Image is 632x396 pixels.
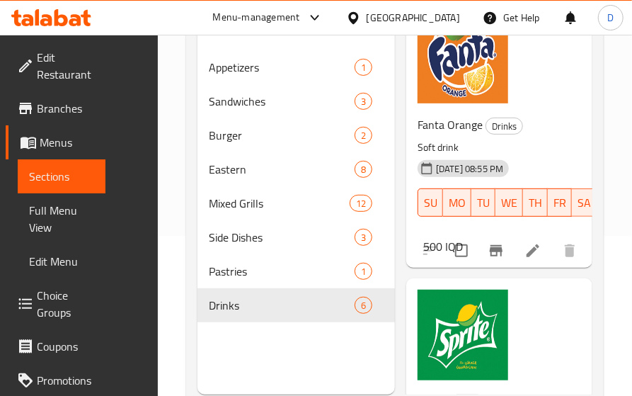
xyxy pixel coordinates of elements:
[197,84,395,118] div: Sandwiches3
[29,202,94,236] span: Full Menu View
[209,161,355,178] span: Eastern
[578,193,591,213] span: SA
[209,263,355,280] span: Pastries
[6,40,105,91] a: Edit Restaurant
[447,236,476,266] span: Select to update
[213,9,300,26] div: Menu-management
[29,168,94,185] span: Sections
[418,13,508,103] img: Fanta Orange
[37,338,94,355] span: Coupons
[350,197,372,210] span: 12
[495,188,523,217] button: WE
[197,186,395,220] div: Mixed Grills12
[37,287,94,321] span: Choice Groups
[553,234,587,268] button: delete
[209,59,355,76] span: Appetizers
[418,290,508,380] img: Sprite
[6,329,105,363] a: Coupons
[197,288,395,322] div: Drinks6
[197,118,395,152] div: Burger2
[355,297,372,314] div: items
[355,93,372,110] div: items
[6,91,105,125] a: Branches
[355,163,372,176] span: 8
[355,61,372,74] span: 1
[197,152,395,186] div: Eastern8
[471,188,495,217] button: TU
[355,129,372,142] span: 2
[6,125,105,159] a: Menus
[37,49,94,83] span: Edit Restaurant
[449,193,466,213] span: MO
[479,234,513,268] button: Branch-specific-item
[477,193,490,213] span: TU
[209,93,355,110] span: Sandwiches
[29,253,94,270] span: Edit Menu
[209,229,355,246] span: Side Dishes
[355,265,372,278] span: 1
[367,10,460,26] div: [GEOGRAPHIC_DATA]
[430,162,509,176] span: [DATE] 08:55 PM
[418,114,483,135] span: Fanta Orange
[443,188,471,217] button: MO
[18,159,105,193] a: Sections
[572,188,597,217] button: SA
[18,193,105,244] a: Full Menu View
[197,254,395,288] div: Pastries1
[355,299,372,312] span: 6
[486,118,522,135] span: Drinks
[524,242,541,259] a: Edit menu item
[529,193,542,213] span: TH
[355,95,372,108] span: 3
[418,139,570,157] p: Soft drink
[355,59,372,76] div: items
[18,244,105,278] a: Edit Menu
[209,297,355,314] span: Drinks
[209,127,355,144] span: Burger
[40,134,94,151] span: Menus
[37,100,94,117] span: Branches
[209,195,350,212] span: Mixed Grills
[424,193,437,213] span: SU
[37,372,94,389] span: Promotions
[6,278,105,329] a: Choice Groups
[418,188,443,217] button: SU
[501,193,517,213] span: WE
[197,50,395,84] div: Appetizers1
[197,220,395,254] div: Side Dishes3
[607,10,614,26] span: D
[355,229,372,246] div: items
[548,188,572,217] button: FR
[355,231,372,244] span: 3
[197,45,395,328] nav: Menu sections
[553,193,566,213] span: FR
[523,188,548,217] button: TH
